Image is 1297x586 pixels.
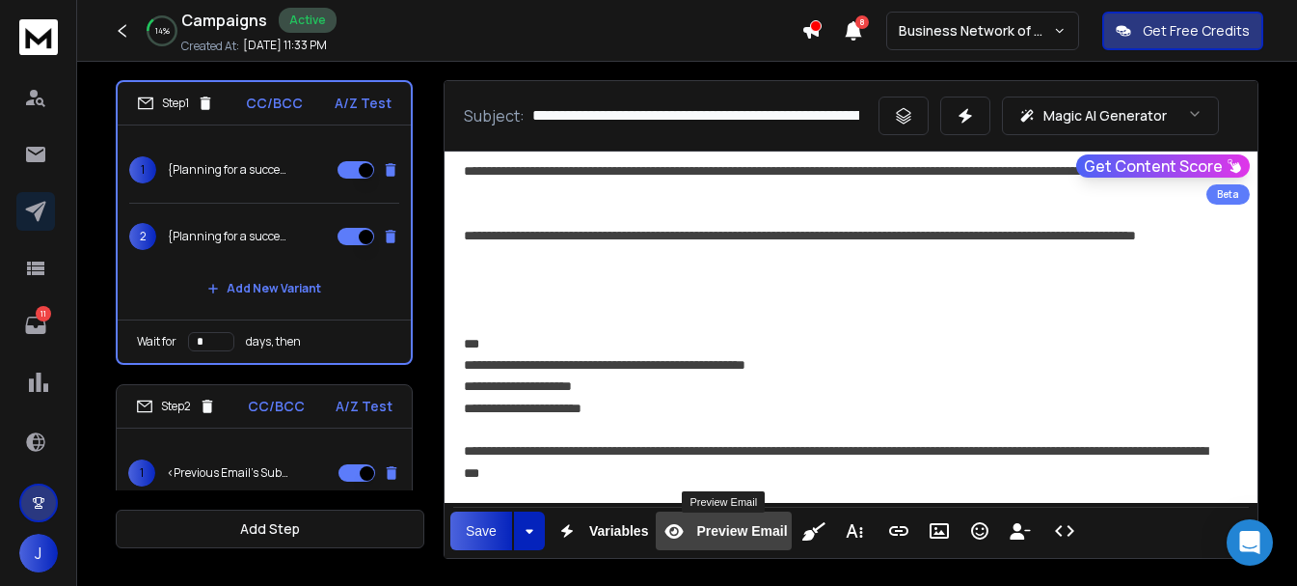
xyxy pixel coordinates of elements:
span: 8 [855,15,869,29]
button: Insert Link (Ctrl+K) [880,512,917,550]
p: Wait for [137,334,176,349]
p: Magic AI Generator [1043,106,1167,126]
p: [DATE] 11:33 PM [243,38,327,53]
p: {Planning for a successful exit?|Planning to sell your business?|Successful Exit|Funded buyers|In... [168,229,291,244]
button: Insert Image (Ctrl+P) [921,512,958,550]
span: 1 [128,460,155,487]
p: Business Network of [US_STATE] [899,21,1053,41]
button: Variables [549,512,653,550]
div: Step 1 [137,95,214,112]
button: Preview Email [656,512,791,550]
p: CC/BCC [248,397,305,416]
button: Code View [1046,512,1083,550]
button: Magic AI Generator [1002,97,1219,135]
button: J [19,534,58,572]
a: 11 [16,306,55,345]
button: Get Free Credits [1102,12,1263,50]
p: Get Free Credits [1143,21,1250,41]
div: Beta [1206,184,1250,205]
div: Step 2 [136,398,216,415]
p: A/Z Test [336,397,392,416]
button: More Text [836,512,873,550]
div: Active [279,8,337,33]
button: Insert Unsubscribe Link [1002,512,1039,550]
span: 1 [129,156,156,183]
li: Step1CC/BCCA/Z Test1{Planning for a successful exit?|Planning to sell your business?|Successful E... [116,80,413,365]
div: Open Intercom Messenger [1227,519,1273,566]
div: Preview Email [682,491,765,513]
p: Created At: [181,39,239,54]
h1: Campaigns [181,9,267,32]
button: Clean HTML [796,512,832,550]
span: Preview Email [692,523,791,540]
p: 11 [36,306,51,321]
span: 2 [129,223,156,250]
p: 14 % [155,25,170,37]
button: Emoticons [961,512,998,550]
p: {Planning for a successful exit?|Planning to sell your business?|Successful Exit|Funded buyers|In... [168,162,291,178]
button: Get Content Score [1076,154,1250,178]
img: logo [19,19,58,55]
p: CC/BCC [246,94,303,113]
p: days, then [246,334,301,349]
span: Variables [585,523,653,540]
button: Save [450,512,512,550]
p: <Previous Email's Subject> [167,465,290,481]
button: Add New Variant [192,269,337,308]
p: Subject: [464,104,525,127]
button: Add Step [116,510,424,548]
p: A/Z Test [335,94,392,113]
